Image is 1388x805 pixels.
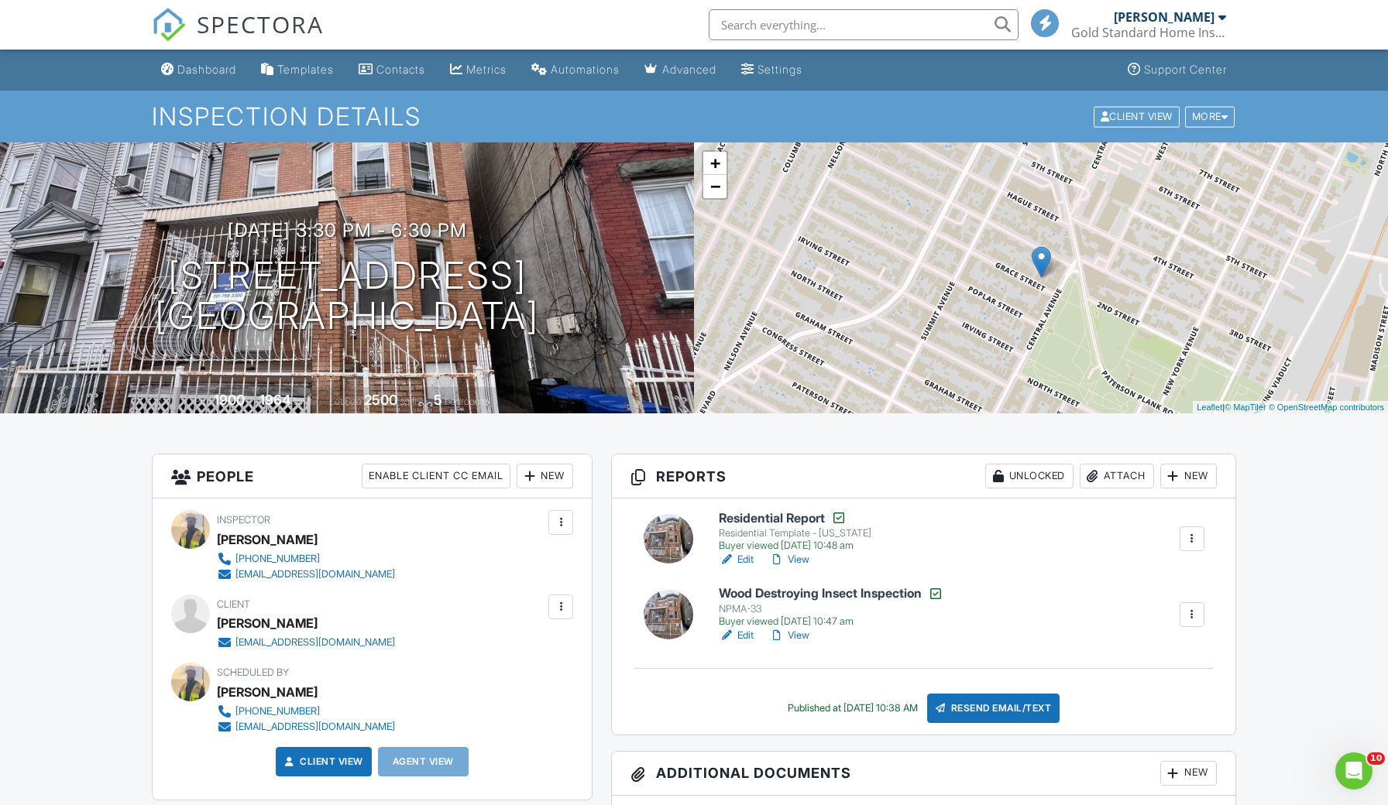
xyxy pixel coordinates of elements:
[281,754,363,769] a: Client View
[1094,106,1180,127] div: Client View
[1071,25,1226,40] div: Gold Standard Home Inspection
[155,255,539,337] h1: [STREET_ADDRESS] [GEOGRAPHIC_DATA]
[153,454,592,498] h3: People
[703,152,727,175] a: Zoom in
[719,628,754,643] a: Edit
[1367,752,1385,765] span: 10
[662,63,716,76] div: Advanced
[719,552,754,567] a: Edit
[1185,106,1235,127] div: More
[1092,110,1184,122] a: Client View
[517,464,573,488] div: New
[277,63,334,76] div: Templates
[1160,464,1217,488] div: New
[152,21,324,53] a: SPECTORA
[735,56,809,84] a: Settings
[1225,402,1266,412] a: © MapTiler
[217,528,318,551] div: [PERSON_NAME]
[194,396,211,407] span: Built
[217,598,250,610] span: Client
[466,63,507,76] div: Metrics
[217,680,318,704] div: [PERSON_NAME]
[400,396,419,407] span: sq.ft.
[228,220,467,241] h3: [DATE] 3:30 pm - 6:30 pm
[769,552,809,567] a: View
[638,56,723,84] a: Advanced
[152,103,1236,130] h1: Inspection Details
[719,510,871,526] h6: Residential Report
[293,396,314,407] span: sq. ft.
[177,63,236,76] div: Dashboard
[927,694,1060,723] div: Resend Email/Text
[214,392,245,408] div: 1900
[152,8,186,42] img: The Best Home Inspection Software - Spectora
[434,392,442,408] div: 5
[612,454,1235,498] h3: Reports
[985,464,1074,488] div: Unlocked
[217,704,395,719] a: [PHONE_NUMBER]
[719,540,871,552] div: Buyer viewed [DATE] 10:48 am
[217,551,395,567] a: [PHONE_NUMBER]
[719,586,943,601] h6: Wood Destroying Insect Inspection
[155,56,242,84] a: Dashboard
[769,628,809,643] a: View
[217,635,395,650] a: [EMAIL_ADDRESS][DOMAIN_NAME]
[1193,401,1388,414] div: |
[217,666,289,678] span: Scheduled By
[362,464,510,488] div: Enable Client CC Email
[551,63,620,76] div: Automations
[719,615,943,628] div: Buyer viewed [DATE] 10:47 am
[1160,761,1217,786] div: New
[235,721,395,733] div: [EMAIL_ADDRESS][DOMAIN_NAME]
[1114,9,1214,25] div: [PERSON_NAME]
[217,567,395,582] a: [EMAIL_ADDRESS][DOMAIN_NAME]
[758,63,802,76] div: Settings
[612,752,1235,796] h3: Additional Documents
[1197,402,1222,412] a: Leaflet
[719,603,943,615] div: NPMA-33
[376,63,425,76] div: Contacts
[444,56,513,84] a: Metrics
[235,636,395,649] div: [EMAIL_ADDRESS][DOMAIN_NAME]
[1122,56,1233,84] a: Support Center
[525,56,626,84] a: Automations (Basic)
[329,396,362,407] span: Lot Size
[235,568,395,581] div: [EMAIL_ADDRESS][DOMAIN_NAME]
[217,719,395,735] a: [EMAIL_ADDRESS][DOMAIN_NAME]
[235,553,320,565] div: [PHONE_NUMBER]
[709,9,1019,40] input: Search everything...
[719,586,943,628] a: Wood Destroying Insect Inspection NPMA-33 Buyer viewed [DATE] 10:47 am
[1335,752,1373,790] iframe: Intercom live chat
[217,514,270,526] span: Inspector
[703,175,727,198] a: Zoom out
[1144,63,1227,76] div: Support Center
[1269,402,1384,412] a: © OpenStreetMap contributors
[235,705,320,718] div: [PHONE_NUMBER]
[255,56,340,84] a: Templates
[197,8,324,40] span: SPECTORA
[217,611,318,635] div: [PERSON_NAME]
[719,510,871,552] a: Residential Report Residential Template - [US_STATE] Buyer viewed [DATE] 10:48 am
[445,396,487,407] span: bedrooms
[352,56,431,84] a: Contacts
[259,392,290,408] div: 1964
[788,702,918,714] div: Published at [DATE] 10:38 AM
[1080,464,1154,488] div: Attach
[364,392,397,408] div: 2500
[719,527,871,540] div: Residential Template - [US_STATE]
